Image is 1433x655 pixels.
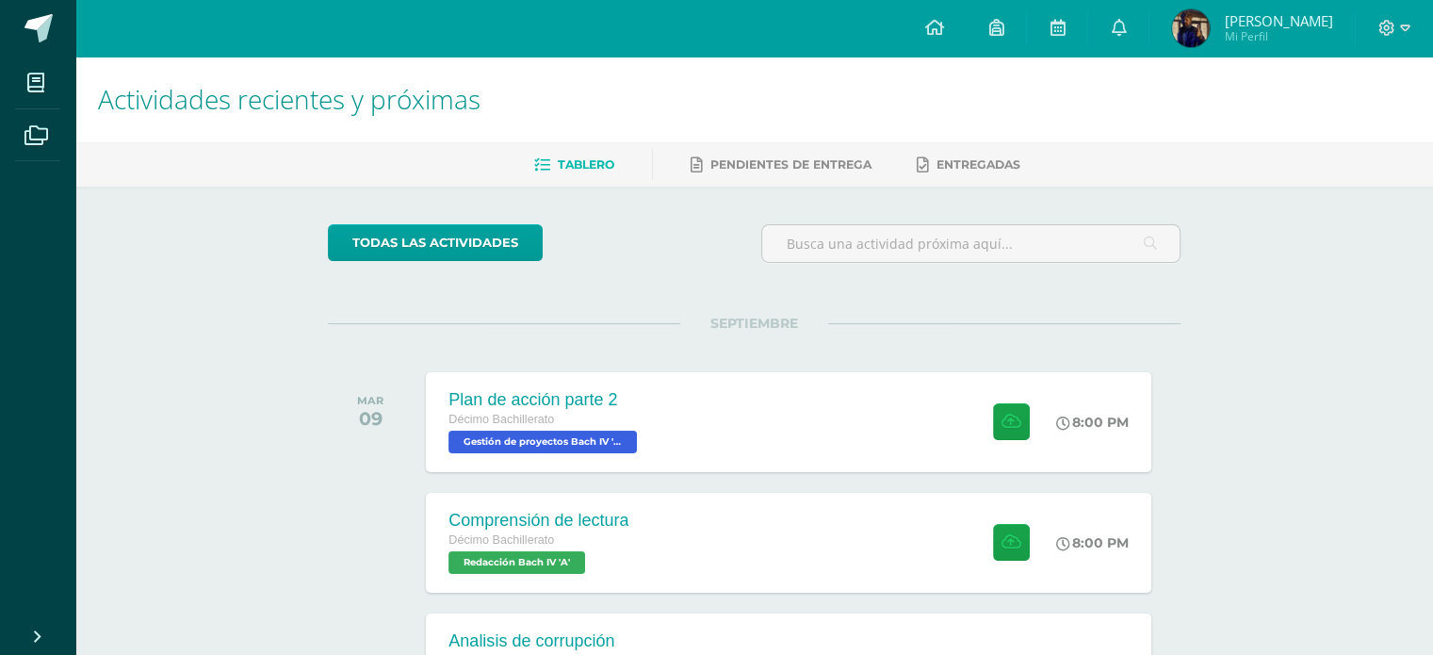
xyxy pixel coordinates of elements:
[448,551,585,574] span: Redacción Bach IV 'A'
[710,157,871,172] span: Pendientes de entrega
[936,157,1020,172] span: Entregadas
[1056,414,1129,431] div: 8:00 PM
[1056,534,1129,551] div: 8:00 PM
[448,390,642,410] div: Plan de acción parte 2
[558,157,614,172] span: Tablero
[534,150,614,180] a: Tablero
[762,225,1180,262] input: Busca una actividad próxima aquí...
[328,224,543,261] a: todas las Actividades
[680,315,828,332] span: SEPTIEMBRE
[448,413,554,426] span: Décimo Bachillerato
[1224,11,1332,30] span: [PERSON_NAME]
[357,394,383,407] div: MAR
[448,511,628,531] div: Comprensión de lectura
[917,150,1020,180] a: Entregadas
[448,431,637,453] span: Gestión de proyectos Bach IV 'A'
[448,631,621,651] div: Analisis de corrupción
[1224,28,1332,44] span: Mi Perfil
[357,407,383,430] div: 09
[691,150,871,180] a: Pendientes de entrega
[448,533,554,547] span: Décimo Bachillerato
[98,81,480,117] span: Actividades recientes y próximas
[1172,9,1210,47] img: 47cfc69b6a1e0313111ae0dfa61b3de3.png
